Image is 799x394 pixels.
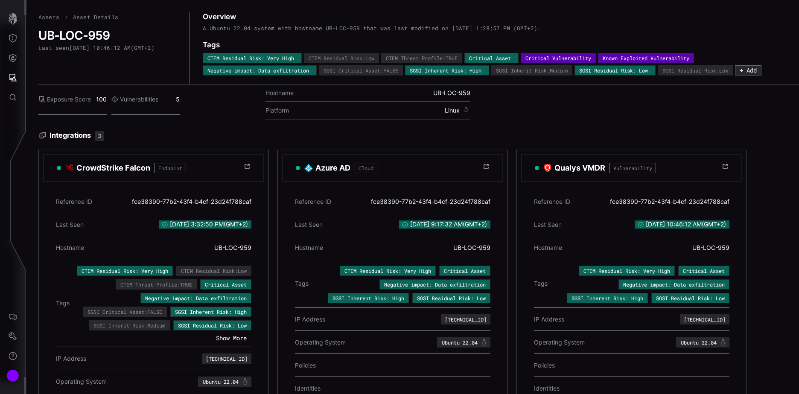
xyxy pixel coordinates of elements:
[295,385,321,392] span: Identities
[371,194,490,210] div: fce38390-77b2-43f4-b4cf-23d24f788caf
[496,68,568,73] div: SGSI Inherit Risk:Medium
[662,68,728,73] div: SGSI Residual Risk:Low
[56,378,107,385] span: Operating System
[534,316,564,323] span: IP Address
[386,55,458,61] div: CTEM Threat Profile:TRUE
[159,220,251,228] span: [DATE] 3:32:50 PM ( GMT+2 )
[543,164,552,172] img: Demo Qualys VMDR
[56,221,84,229] span: Last Seen
[355,163,377,173] span: Cloud
[534,385,560,392] span: Identities
[295,362,316,369] span: Policies
[145,295,247,301] div: Negative impact: Data exfiltration
[583,268,670,273] div: CTEM Residual Risk: Very High
[38,84,107,115] div: 100
[417,295,486,301] div: SGSI Residual Risk: Low
[681,339,728,346] div: Ubuntu 22.04
[56,299,70,307] span: Tags
[683,268,725,273] div: Critical Asset
[525,55,591,61] div: Critical Vulnerability
[453,240,490,256] div: UB-LOC-959
[304,164,313,172] img: Demo Azure AD
[295,280,309,287] span: Tags
[295,339,346,346] span: Operating System
[534,362,555,369] span: Policies
[175,309,247,314] div: SGSI Inherent Risk: High
[609,163,656,173] span: Vulnerability
[132,194,251,210] div: fce38390-77b2-43f4-b4cf-23d24f788caf
[95,131,104,141] div: 3
[38,96,91,103] label: Exposure Score
[82,268,168,273] div: CTEM Residual Risk: Very High
[433,89,470,97] span: UB-LOC-959
[534,244,562,252] span: Hostname
[38,12,118,22] nav: breadcrumb
[265,89,294,97] label: Hostname
[65,164,74,172] img: Demo CrowdStrike Falcon
[295,198,331,206] span: Reference ID
[534,339,585,346] span: Operating System
[93,323,165,328] div: SGSI Inherit Risk:Medium
[579,68,648,73] span: SGSI Residual Risk: Low
[684,317,726,322] div: [TECHNICAL_ID]
[178,323,247,328] div: SGSI Residual Risk: Low
[295,316,325,323] span: IP Address
[211,334,251,342] button: Show More
[692,240,729,256] div: UB-LOC-959
[120,282,192,287] div: CTEM Threat Profile:TRUE
[534,280,548,287] span: Tags
[410,68,481,73] span: SGSI Inherent Risk: High
[56,198,92,206] span: Reference ID
[344,268,431,273] div: CTEM Residual Risk: Very High
[445,317,487,322] div: [TECHNICAL_ID]
[332,295,404,301] div: SGSI Inherent Risk: High
[38,131,799,141] h3: Integrations
[554,163,605,173] h3: Qualys VMDR
[203,378,250,385] div: Ubuntu 22.04
[572,295,643,301] div: SGSI Inherent Risk: High
[735,65,761,75] button: + Add
[207,68,309,73] span: Negative impact: Data exfiltration
[384,282,486,287] div: Negative impact: Data exfiltration
[399,220,490,228] span: [DATE] 9:17:32 AM ( GMT+2 )
[111,96,158,103] label: Vulnerabilities
[38,28,178,43] h2: UB-LOC-959
[444,268,486,273] div: Critical Asset
[38,44,155,51] div: Last seen [DATE] 10:46:12 AM ( GMT+2 )
[635,220,729,228] span: [DATE] 10:46:12 AM ( GMT+2 )
[206,356,248,361] div: [TECHNICAL_ID]
[610,194,729,210] div: fce38390-77b2-43f4-b4cf-23d24f788caf
[442,339,489,346] div: Ubuntu 22.04
[207,55,294,61] span: CTEM Residual Risk: Very High
[205,282,247,287] div: Critical Asset
[623,282,725,287] div: Negative impact: Data exfiltration
[155,163,186,173] span: Endpoint
[181,268,247,273] div: CTEM Residual Risk:Low
[324,68,398,73] div: SGSI Critical Asset:FALSE
[56,244,84,252] span: Hostname
[111,84,180,115] div: 5
[469,55,511,61] span: Critical Asset
[295,221,323,229] span: Last Seen
[76,163,150,173] h3: CrowdStrike Falcon
[265,107,289,114] label: Platform
[87,309,162,314] div: SGSI Critical Asset:FALSE
[38,13,59,21] a: Assets
[73,13,118,21] span: Asset Details
[56,355,86,362] span: IP Address
[603,55,689,61] div: Known Exploited Vulnerability
[656,295,725,301] div: SGSI Residual Risk: Low
[214,240,251,256] div: UB-LOC-959
[445,107,470,114] span: Linux
[534,198,570,206] span: Reference ID
[309,55,374,61] div: CTEM Residual Risk:Low
[295,244,323,252] span: Hostname
[315,163,350,173] h3: Azure AD
[534,221,562,229] span: Last Seen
